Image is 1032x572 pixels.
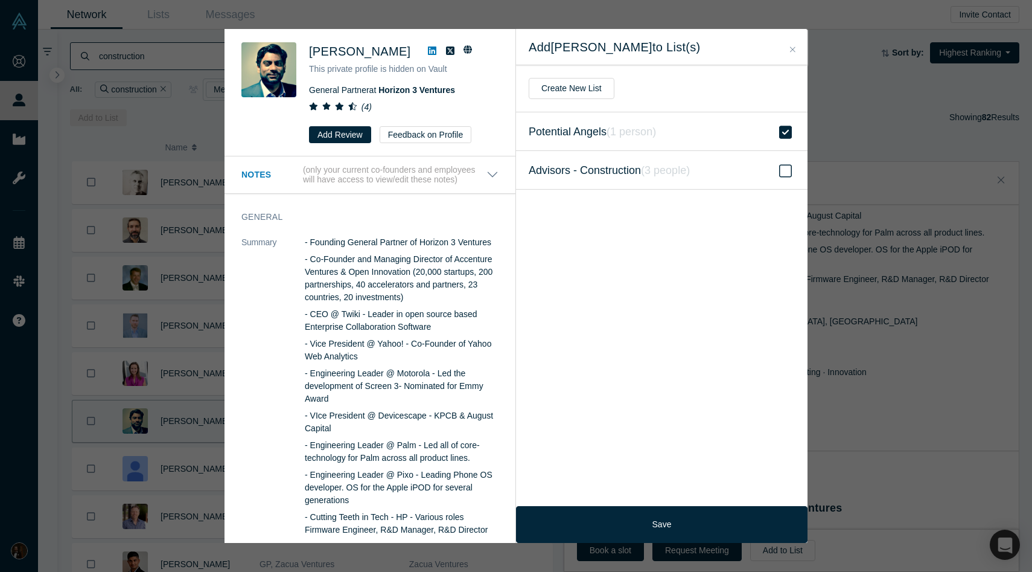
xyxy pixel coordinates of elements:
h2: Add [PERSON_NAME] to List(s) [529,40,795,54]
i: ( 3 people ) [641,164,690,176]
button: Close [786,43,799,57]
span: Potential Angels [529,123,656,140]
p: - Engineering Leader @ Palm - Led all of core-technology for Palm across all product lines. [305,439,498,464]
p: - Engineering Leader @ Pixo - Leading Phone OS developer. OS for the Apple iPOD for several gener... [305,469,498,507]
dt: Summary [241,236,305,566]
p: - Founding General Partner of Horizon 3 Ventures [305,236,498,249]
i: ( 4 ) [362,102,372,112]
button: Feedback on Profile [380,126,472,143]
p: - Engineering Leader @ Motorola - Led the development of Screen 3- Nominated for Emmy Award [305,367,498,405]
h3: General [241,211,482,223]
button: Notes (only your current co-founders and employees will have access to view/edit these notes) [241,165,498,185]
p: - Vice President @ Yahoo! - Co-Founder of Yahoo Web Analytics [305,338,498,363]
button: Save [516,506,807,543]
i: ( 1 person ) [607,126,656,138]
p: - Cutting Teeth in Tech - HP - Various roles Firmware Engineer, R&D Manager, R&D Director [305,511,498,536]
p: - VIce President @ Devicescape - KPCB & August Capital [305,410,498,435]
button: Add Review [309,126,371,143]
img: Jitendra Kavathekar's Profile Image [241,42,296,97]
p: (only your current co-founders and employees will have access to view/edit these notes) [303,165,486,185]
p: - CEO @ Twiki - Leader in open source based Enterprise Collaboration Software [305,308,498,333]
a: Horizon 3 Ventures [378,85,455,95]
button: Create New List [529,78,614,99]
span: [PERSON_NAME] [309,45,410,58]
p: - Co-Founder and Managing Director of Accenture Ventures & Open Innovation (20,000 startups, 200 ... [305,253,498,304]
p: This private profile is hidden on Vault [309,63,498,76]
h3: Notes [241,169,301,181]
span: General Partner at [309,85,455,95]
span: Advisors - Construction [529,162,690,179]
